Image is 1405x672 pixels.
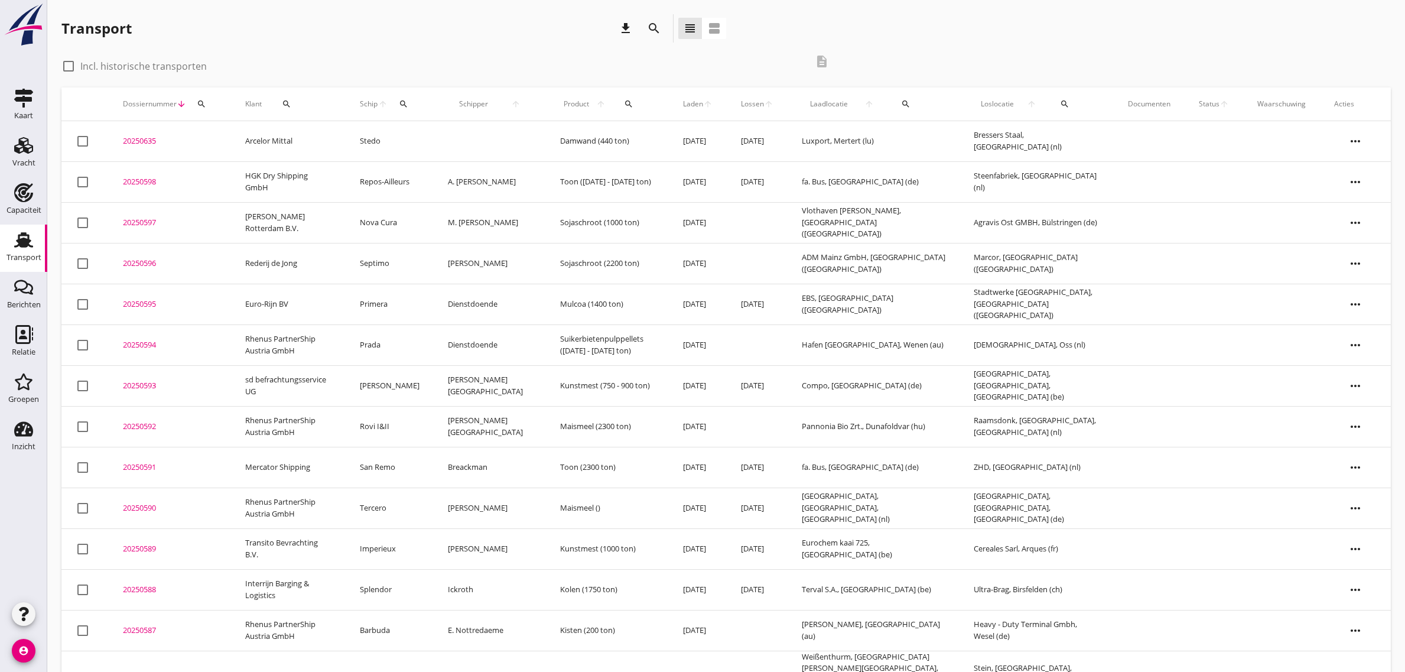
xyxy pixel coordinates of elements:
span: Status [1199,99,1219,109]
span: Lossen [741,99,764,109]
div: 20250598 [123,176,217,188]
td: Primera [346,284,434,324]
div: 20250594 [123,339,217,351]
img: logo-small.a267ee39.svg [2,3,45,47]
span: Schipper [448,99,500,109]
td: Kolen (1750 ton) [546,569,669,610]
td: [PERSON_NAME][GEOGRAPHIC_DATA] [434,406,546,447]
td: [DATE] [669,569,727,610]
div: 20250597 [123,217,217,229]
td: Suikerbietenpulppellets ([DATE] - [DATE] ton) [546,324,669,365]
div: Klant [245,90,331,118]
td: [DATE] [727,121,788,162]
label: Incl. historische transporten [80,60,207,72]
td: Transito Bevrachting B.V. [231,528,346,569]
div: 20250592 [123,421,217,433]
i: search [624,99,633,109]
div: 20250595 [123,298,217,310]
td: Raamsdonk, [GEOGRAPHIC_DATA], [GEOGRAPHIC_DATA] (nl) [960,406,1114,447]
div: Transport [6,254,41,261]
td: Dienstdoende [434,284,546,324]
i: view_agenda [707,21,721,35]
i: more_horiz [1339,206,1372,239]
td: [DEMOGRAPHIC_DATA], Oss (nl) [960,324,1114,365]
td: Terval S.A., [GEOGRAPHIC_DATA] (be) [788,569,960,610]
td: Splendor [346,569,434,610]
i: search [1060,99,1069,109]
i: arrow_upward [1020,99,1043,109]
td: [PERSON_NAME] [434,528,546,569]
td: Rhenus PartnerShip Austria GmbH [231,610,346,651]
td: [DATE] [727,161,788,202]
td: Marcor, [GEOGRAPHIC_DATA] ([GEOGRAPHIC_DATA]) [960,243,1114,284]
td: [DATE] [727,528,788,569]
i: download [619,21,633,35]
span: Schip [360,99,378,109]
td: Tercero [346,488,434,528]
i: more_horiz [1339,369,1372,402]
div: 20250596 [123,258,217,270]
td: Imperieux [346,528,434,569]
span: Product [560,99,593,109]
div: Kaart [14,112,33,119]
td: HGK Dry Shipping GmbH [231,161,346,202]
i: search [901,99,910,109]
td: Toon ([DATE] - [DATE] ton) [546,161,669,202]
td: Barbuda [346,610,434,651]
td: [DATE] [669,284,727,324]
td: Repos-Ailleurs [346,161,434,202]
td: ZHD, [GEOGRAPHIC_DATA] (nl) [960,447,1114,488]
i: more_horiz [1339,125,1372,158]
div: 20250588 [123,584,217,596]
div: 20250591 [123,462,217,473]
td: EBS, [GEOGRAPHIC_DATA] ([GEOGRAPHIC_DATA]) [788,284,960,324]
td: [DATE] [669,161,727,202]
div: Transport [61,19,132,38]
td: [PERSON_NAME][GEOGRAPHIC_DATA] [434,365,546,406]
i: arrow_upward [856,99,882,109]
i: more_horiz [1339,329,1372,362]
i: search [647,21,661,35]
i: more_horiz [1339,492,1372,525]
i: more_horiz [1339,533,1372,566]
td: Rederij de Jong [231,243,346,284]
td: Maismeel () [546,488,669,528]
td: [DATE] [669,447,727,488]
div: 20250587 [123,625,217,637]
i: arrow_upward [378,99,388,109]
span: Laden [683,99,703,109]
span: Loslocatie [974,99,1020,109]
td: Luxport, Mertert (lu) [788,121,960,162]
td: Rovi I&II [346,406,434,447]
i: arrow_downward [177,99,186,109]
span: Laadlocatie [802,99,856,109]
td: Euro-Rijn BV [231,284,346,324]
td: [DATE] [669,406,727,447]
div: Acties [1334,99,1377,109]
td: [DATE] [669,243,727,284]
div: Groepen [8,395,39,403]
i: search [282,99,291,109]
td: Mercator Shipping [231,447,346,488]
td: [DATE] [669,610,727,651]
td: Kunstmest (1000 ton) [546,528,669,569]
div: 20250589 [123,543,217,555]
td: [DATE] [669,324,727,365]
i: more_horiz [1339,451,1372,484]
div: 20250635 [123,135,217,147]
td: [PERSON_NAME], [GEOGRAPHIC_DATA] (au) [788,610,960,651]
td: Vlothaven [PERSON_NAME], [GEOGRAPHIC_DATA] ([GEOGRAPHIC_DATA]) [788,202,960,243]
i: arrow_upward [764,99,773,109]
td: [GEOGRAPHIC_DATA], [GEOGRAPHIC_DATA], [GEOGRAPHIC_DATA] (de) [960,488,1114,528]
td: [DATE] [727,365,788,406]
td: Stadtwerke [GEOGRAPHIC_DATA], [GEOGRAPHIC_DATA] ([GEOGRAPHIC_DATA]) [960,284,1114,324]
i: account_circle [12,639,35,663]
td: A. [PERSON_NAME] [434,161,546,202]
i: more_horiz [1339,165,1372,199]
i: search [399,99,408,109]
div: Capaciteit [6,206,41,214]
i: arrow_upward [703,99,713,109]
td: Sojaschroot (1000 ton) [546,202,669,243]
i: more_horiz [1339,614,1372,647]
td: E. Nottredaeme [434,610,546,651]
